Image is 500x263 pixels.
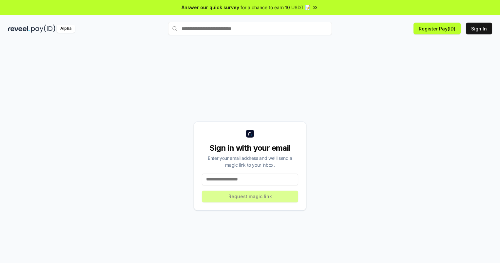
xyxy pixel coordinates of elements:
div: Alpha [57,25,75,33]
span: for a chance to earn 10 USDT 📝 [240,4,311,11]
div: Enter your email address and we’ll send a magic link to your inbox. [202,155,298,168]
div: Sign in with your email [202,143,298,153]
span: Answer our quick survey [182,4,239,11]
img: reveel_dark [8,25,30,33]
button: Register Pay(ID) [413,23,461,34]
button: Sign In [466,23,492,34]
img: logo_small [246,130,254,138]
img: pay_id [31,25,55,33]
